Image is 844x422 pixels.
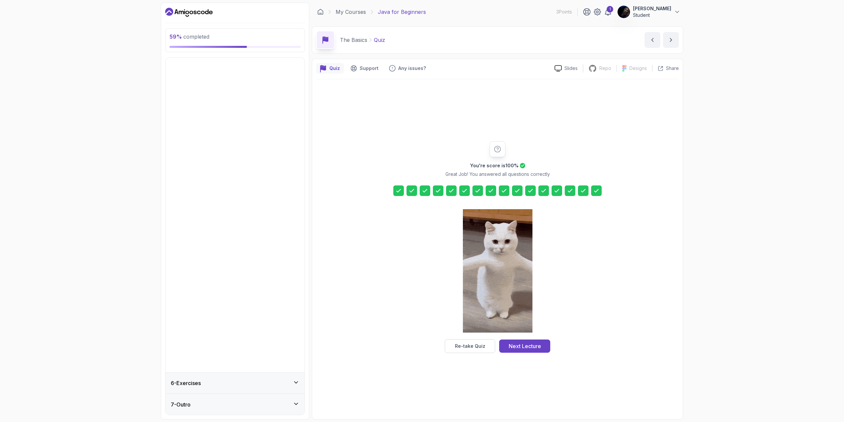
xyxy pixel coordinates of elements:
p: Great Job! You answered all questions correctly [445,171,550,178]
img: user profile image [618,6,630,18]
p: Share [666,65,679,72]
p: Quiz [329,65,340,72]
button: 7-Outro [166,394,305,415]
a: Dashboard [165,7,213,17]
button: previous content [645,32,660,48]
p: Student [633,12,671,18]
p: Any issues? [398,65,426,72]
span: 59 % [169,33,182,40]
p: 3 Points [556,9,572,15]
button: Share [652,65,679,72]
a: My Courses [336,8,366,16]
p: [PERSON_NAME] [633,5,671,12]
button: Support button [347,63,382,74]
div: Re-take Quiz [455,343,485,349]
div: Next Lecture [509,342,541,350]
h2: You're score is 100 % [470,162,519,169]
p: Repo [599,65,611,72]
p: Designs [629,65,647,72]
a: 1 [604,8,612,16]
button: Next Lecture [499,340,550,353]
button: Feedback button [385,63,430,74]
div: 1 [607,6,613,13]
img: cool-cat [463,209,532,333]
button: Re-take Quiz [445,339,495,353]
p: Support [360,65,378,72]
p: Slides [564,65,578,72]
p: The Basics [340,36,367,44]
h3: 7 - Outro [171,401,191,408]
button: user profile image[PERSON_NAME]Student [617,5,680,18]
button: next content [663,32,679,48]
a: Dashboard [317,9,324,15]
button: quiz button [316,63,344,74]
p: Java for Beginners [378,8,426,16]
button: 6-Exercises [166,373,305,394]
a: Slides [549,65,583,72]
p: Quiz [374,36,385,44]
h3: 6 - Exercises [171,379,201,387]
span: completed [169,33,209,40]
